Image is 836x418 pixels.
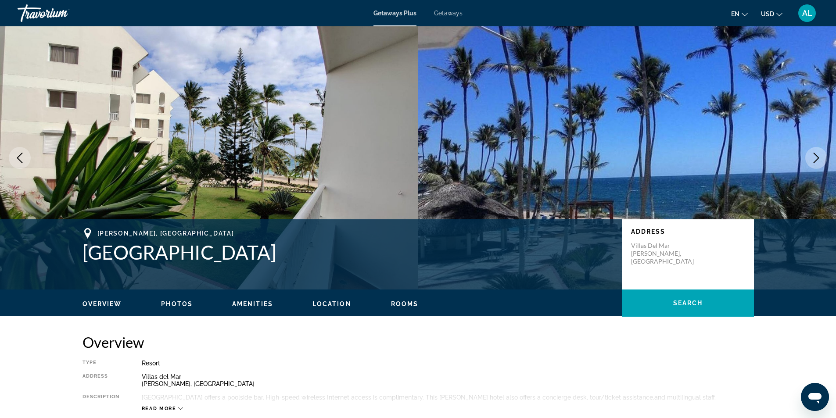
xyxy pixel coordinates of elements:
[391,300,419,307] span: Rooms
[631,242,701,265] p: Villas del Mar [PERSON_NAME], [GEOGRAPHIC_DATA]
[83,300,122,308] button: Overview
[97,230,234,237] span: [PERSON_NAME], [GEOGRAPHIC_DATA]
[802,9,812,18] span: AL
[232,300,273,308] button: Amenities
[796,4,818,22] button: User Menu
[805,147,827,169] button: Next image
[161,300,193,308] button: Photos
[232,300,273,307] span: Amenities
[801,383,829,411] iframe: Button to launch messaging window
[761,11,774,18] span: USD
[142,405,183,412] button: Read more
[142,406,176,411] span: Read more
[434,10,463,17] a: Getaways
[622,289,754,317] button: Search
[83,373,120,387] div: Address
[9,147,31,169] button: Previous image
[373,10,416,17] a: Getaways Plus
[83,241,614,264] h1: [GEOGRAPHIC_DATA]
[83,394,120,401] div: Description
[761,7,782,20] button: Change currency
[312,300,352,307] span: Location
[83,360,120,367] div: Type
[673,300,703,307] span: Search
[161,300,193,307] span: Photos
[18,2,105,25] a: Travorium
[142,360,754,367] div: Resort
[391,300,419,308] button: Rooms
[83,300,122,307] span: Overview
[731,11,739,18] span: en
[731,7,748,20] button: Change language
[142,373,754,387] div: Villas del Mar [PERSON_NAME], [GEOGRAPHIC_DATA]
[312,300,352,308] button: Location
[631,228,745,235] p: Address
[83,333,754,351] h2: Overview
